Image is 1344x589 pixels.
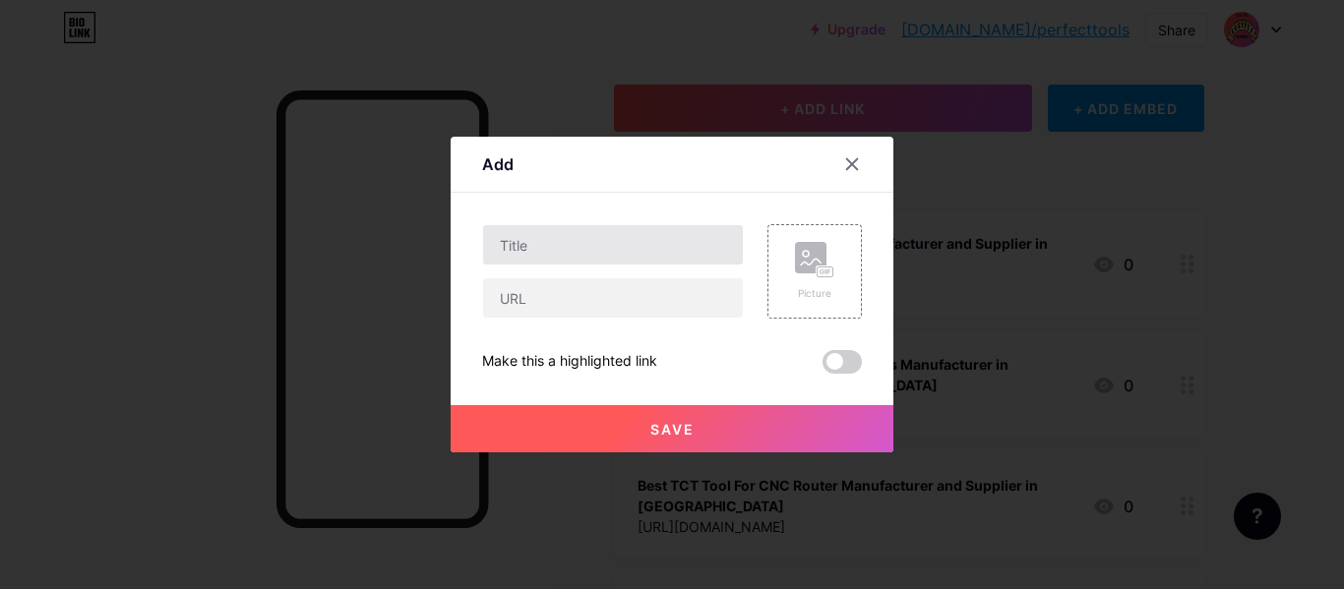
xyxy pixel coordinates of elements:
[482,350,657,374] div: Make this a highlighted link
[483,278,743,318] input: URL
[482,152,514,176] div: Add
[451,405,893,452] button: Save
[483,225,743,265] input: Title
[650,421,695,438] span: Save
[795,286,834,301] div: Picture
